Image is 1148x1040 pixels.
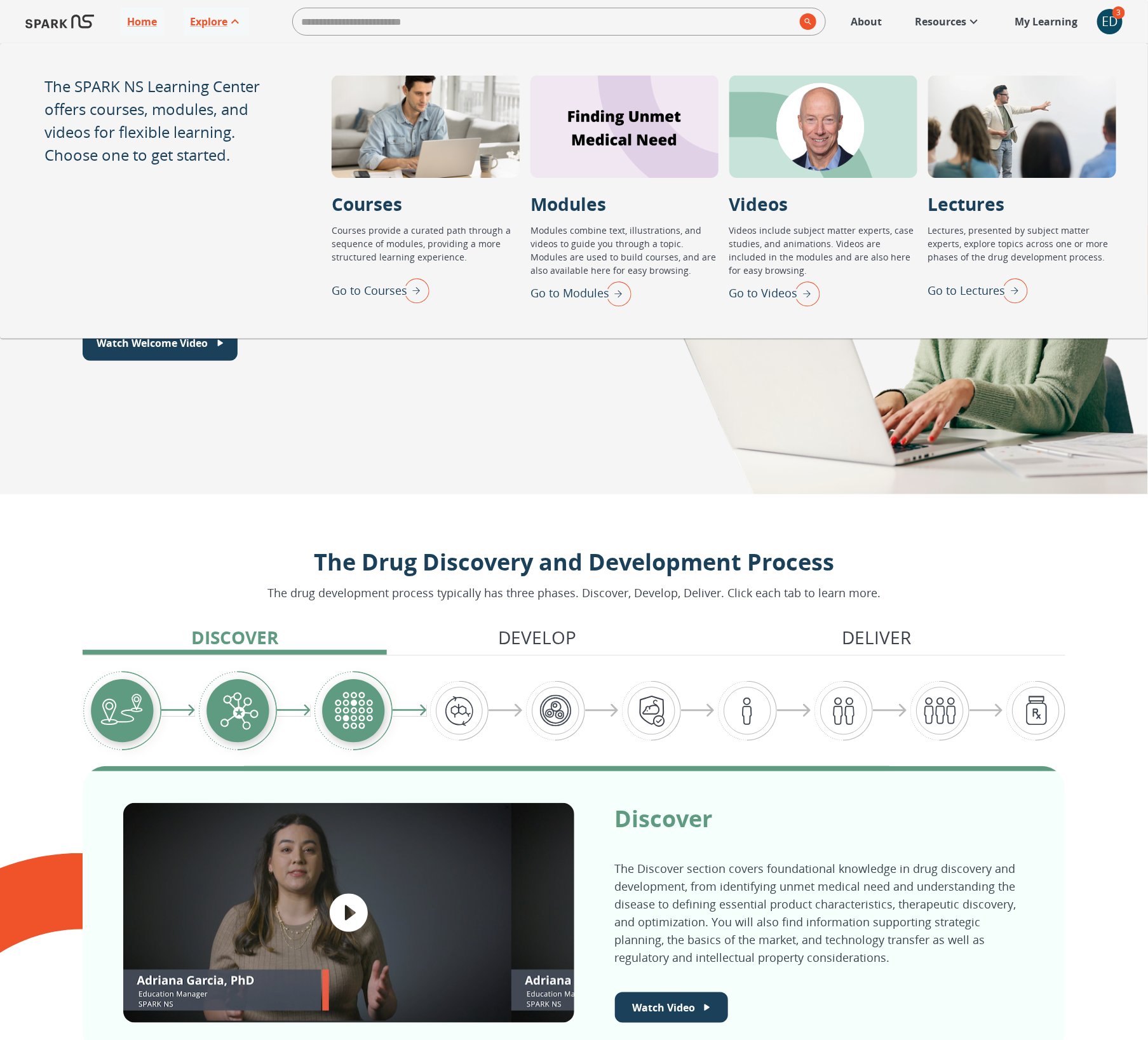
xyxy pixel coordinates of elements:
[498,624,576,651] p: Develop
[1015,14,1077,29] p: My Learning
[332,224,520,274] p: Courses provide a curated path through a sequence of modules, providing a more structured learnin...
[83,325,238,361] button: Watch Welcome Video
[615,860,1025,966] p: The Discover section covers foundational knowledge in drug discovery and development, from identi...
[44,75,287,166] p: The SPARK NS Learning Center offers courses, modules, and videos for flexible learning. Choose on...
[332,274,429,307] div: Go to Courses
[928,75,1116,178] div: Lectures
[332,75,520,178] div: Courses
[915,14,966,29] p: Resources
[969,704,1003,718] img: arrow-right
[729,277,820,310] div: Go to Videos
[393,705,426,717] img: arrow-right
[844,8,888,36] a: About
[729,224,917,277] p: Videos include subject matter experts, case studies, and animations. Videos are included in the m...
[398,274,429,307] img: right arrow
[632,1000,695,1015] p: Watch Video
[121,8,163,36] a: Home
[777,704,811,718] img: arrow-right
[600,277,631,310] img: right arrow
[615,992,728,1023] button: Watch Welcome Video
[530,277,631,310] div: Go to Modules
[873,704,907,718] img: arrow-right
[127,14,157,29] p: Home
[908,8,988,36] a: Resources
[1112,6,1125,19] span: 3
[530,75,719,178] div: Modules
[788,277,820,310] img: right arrow
[161,705,195,717] img: arrow-right
[190,14,227,29] p: Explore
[928,274,1028,307] div: Go to Lectures
[277,705,311,717] img: arrow-right
[1097,9,1123,34] div: ED
[681,704,715,718] img: arrow-right
[184,8,249,36] a: Explore
[1097,9,1123,34] button: account of current user
[928,224,1116,274] p: Lectures, presented by subject matter experts, explore topics across one or more phases of the dr...
[928,191,1005,217] p: Lectures
[795,8,816,35] button: search
[332,191,402,217] p: Courses
[489,704,522,718] img: arrow-right
[267,545,881,579] p: The Drug Discovery and Development Process
[585,704,619,718] img: arrow-right
[530,224,719,277] p: Modules combine text, illustrations, and videos to guide you through a topic. Modules are used to...
[615,803,1025,834] p: Discover
[123,803,574,1023] div: Logo of SPARK NS, featuring the words "Discover: Drug Discovery and Early Planning"
[530,285,609,302] p: Go to Modules
[321,885,377,941] button: play video
[530,191,606,217] p: Modules
[851,14,882,29] p: About
[1008,8,1084,36] a: My Learning
[332,282,407,299] p: Go to Courses
[83,671,1065,751] div: Graphic showing the progression through the Discover, Develop, and Deliver pipeline, highlighting...
[191,624,278,651] p: Discover
[996,274,1028,307] img: right arrow
[729,285,798,302] p: Go to Videos
[928,282,1006,299] p: Go to Lectures
[97,335,208,351] p: Watch Welcome Video
[729,191,788,217] p: Videos
[842,624,911,651] p: Deliver
[267,584,881,602] p: The drug development process typically has three phases. Discover, Develop, Deliver. Click each t...
[729,75,917,178] div: Videos
[25,6,94,37] img: Logo of SPARK at Stanford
